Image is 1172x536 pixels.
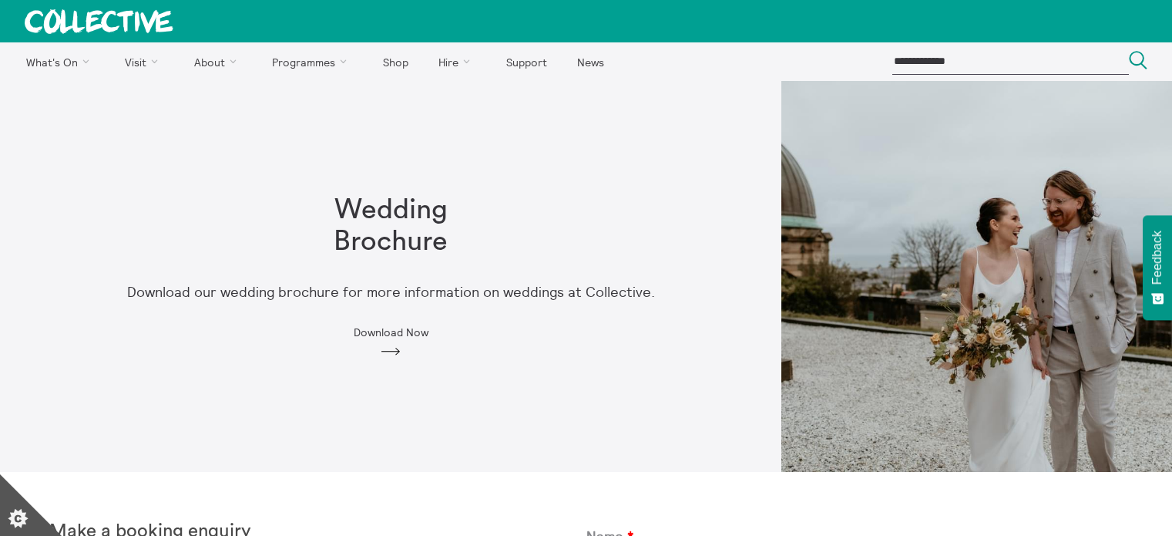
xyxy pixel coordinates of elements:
[12,42,109,81] a: What's On
[112,42,178,81] a: Visit
[369,42,421,81] a: Shop
[1143,215,1172,320] button: Feedback - Show survey
[781,81,1172,472] img: Modern art shoot Claire Fleck 10
[492,42,560,81] a: Support
[127,285,655,301] p: Download our wedding brochure for more information on weddings at Collective.
[425,42,490,81] a: Hire
[180,42,256,81] a: About
[259,42,367,81] a: Programmes
[1150,231,1164,285] span: Feedback
[292,194,489,258] h1: Wedding Brochure
[563,42,617,81] a: News
[354,326,428,339] span: Download Now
